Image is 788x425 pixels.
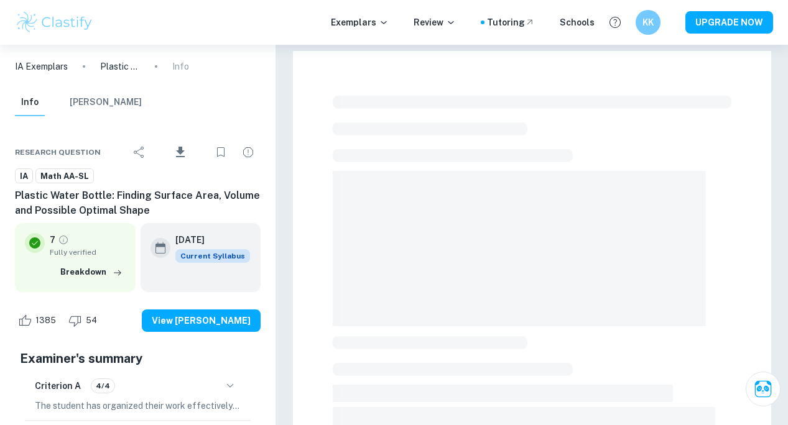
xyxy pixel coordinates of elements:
[172,60,189,73] p: Info
[79,314,104,327] span: 54
[154,136,206,168] div: Download
[15,311,63,331] div: Like
[414,16,456,29] p: Review
[685,11,773,34] button: UPGRADE NOW
[15,188,261,218] h6: Plastic Water Bottle: Finding Surface Area, Volume and Possible Optimal Shape
[35,399,241,413] p: The student has organized their work effectively by dividing it into sections and further subdivi...
[746,372,781,406] button: Ask Clai
[15,147,101,158] span: Research question
[127,140,152,165] div: Share
[15,10,94,35] img: Clastify logo
[175,249,250,263] div: This exemplar is based on the current syllabus. Feel free to refer to it for inspiration/ideas wh...
[16,170,32,183] span: IA
[15,168,33,184] a: IA
[50,233,55,247] p: 7
[100,60,140,73] p: Plastic Water Bottle: Finding Surface Area, Volume and Possible Optimal Shape
[331,16,389,29] p: Exemplars
[70,89,142,116] button: [PERSON_NAME]
[641,16,656,29] h6: KK
[208,140,233,165] div: Bookmark
[50,247,126,258] span: Fully verified
[35,379,81,393] h6: Criterion A
[15,60,68,73] a: IA Exemplars
[15,89,45,116] button: Info
[35,168,94,184] a: Math AA-SL
[57,263,126,281] button: Breakdown
[236,140,261,165] div: Report issue
[91,380,114,391] span: 4/4
[29,314,63,327] span: 1385
[65,311,104,331] div: Dislike
[175,233,240,247] h6: [DATE]
[487,16,535,29] a: Tutoring
[560,16,595,29] a: Schools
[175,249,250,263] span: Current Syllabus
[20,349,256,368] h5: Examiner's summary
[605,12,626,33] button: Help and Feedback
[58,234,69,245] a: Grade fully verified
[36,170,93,183] span: Math AA-SL
[636,10,661,35] button: KK
[142,309,261,332] button: View [PERSON_NAME]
